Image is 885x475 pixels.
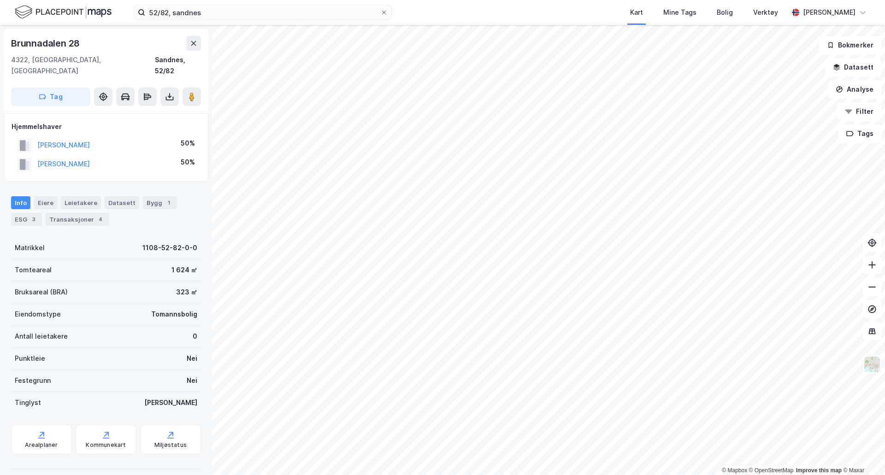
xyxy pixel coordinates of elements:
[46,213,109,226] div: Transaksjoner
[105,196,139,209] div: Datasett
[181,138,195,149] div: 50%
[11,36,82,51] div: Brunnadalen 28
[15,331,68,342] div: Antall leietakere
[151,309,197,320] div: Tomannsbolig
[61,196,101,209] div: Leietakere
[164,198,173,207] div: 1
[825,58,881,76] button: Datasett
[749,467,794,474] a: OpenStreetMap
[142,242,197,253] div: 1108-52-82-0-0
[144,397,197,408] div: [PERSON_NAME]
[15,353,45,364] div: Punktleie
[839,431,885,475] div: Kontrollprogram for chat
[176,287,197,298] div: 323 ㎡
[630,7,643,18] div: Kart
[819,36,881,54] button: Bokmerker
[154,441,187,449] div: Miljøstatus
[11,213,42,226] div: ESG
[15,4,112,20] img: logo.f888ab2527a4732fd821a326f86c7f29.svg
[863,356,881,373] img: Z
[96,215,105,224] div: 4
[181,157,195,168] div: 50%
[145,6,380,19] input: Søk på adresse, matrikkel, gårdeiere, leietakere eller personer
[155,54,201,76] div: Sandnes, 52/82
[839,431,885,475] iframe: Chat Widget
[25,441,58,449] div: Arealplaner
[15,309,61,320] div: Eiendomstype
[86,441,126,449] div: Kommunekart
[15,287,68,298] div: Bruksareal (BRA)
[837,102,881,121] button: Filter
[171,264,197,276] div: 1 624 ㎡
[15,264,52,276] div: Tomteareal
[29,215,38,224] div: 3
[838,124,881,143] button: Tags
[15,375,51,386] div: Festegrunn
[803,7,855,18] div: [PERSON_NAME]
[15,397,41,408] div: Tinglyst
[11,88,90,106] button: Tag
[187,353,197,364] div: Nei
[796,467,842,474] a: Improve this map
[187,375,197,386] div: Nei
[828,80,881,99] button: Analyse
[15,242,45,253] div: Matrikkel
[143,196,177,209] div: Bygg
[11,196,30,209] div: Info
[717,7,733,18] div: Bolig
[663,7,696,18] div: Mine Tags
[722,467,747,474] a: Mapbox
[193,331,197,342] div: 0
[34,196,57,209] div: Eiere
[11,54,155,76] div: 4322, [GEOGRAPHIC_DATA], [GEOGRAPHIC_DATA]
[753,7,778,18] div: Verktøy
[12,121,201,132] div: Hjemmelshaver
